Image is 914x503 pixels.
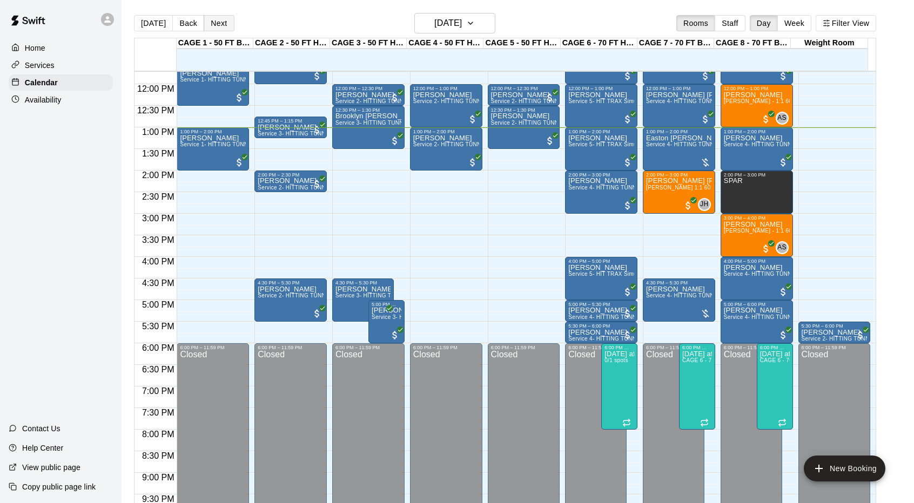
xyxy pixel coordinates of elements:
span: All customers have paid [700,114,711,125]
span: All customers have paid [622,287,633,297]
div: 2:00 PM – 3:00 PM: Aaron Valenzuela [565,171,637,214]
div: 12:45 PM – 1:15 PM: Alan Scheurich [254,117,327,138]
div: 6:00 PM – 8:00 PM: Sunday after hours live at Bats (ages 8th grade - High School ) [601,343,637,430]
p: Home [25,43,45,53]
h6: [DATE] [434,16,462,31]
span: Service 3- HITTING TUNNEL RENTAL - 50ft Softball [335,120,470,126]
div: 2:00 PM – 2:30 PM [258,172,324,178]
div: 6:00 PM – 11:59 PM [802,345,868,350]
span: Service 2- HITTING TUNNEL RENTAL - 50ft Baseball [491,120,628,126]
div: CAGE 6 - 70 FT HIT TRAX [561,38,637,49]
span: Service 4- HITTING TUNNEL RENTAL - 70ft Baseball [724,271,861,277]
span: 4:30 PM [139,278,177,288]
span: [PERSON_NAME] - 1:1 60 min Pitching Lesson [724,98,845,104]
span: 0/1 spots filled [604,357,628,363]
div: 12:00 PM – 12:30 PM [335,86,401,91]
p: View public page [22,462,80,473]
span: Service 4- HITTING TUNNEL RENTAL - 70ft Baseball [724,141,861,147]
p: Calendar [25,77,58,88]
div: 11:30 AM – 12:30 PM: bobby [177,63,249,106]
span: All customers have paid [234,157,245,168]
div: 1:00 PM – 2:00 PM [180,129,246,134]
span: Anthony Slama [780,241,789,254]
div: 6:00 PM – 11:59 PM [646,345,701,350]
span: Service 4- HITTING TUNNEL RENTAL - 70ft Baseball [646,98,783,104]
div: 1:00 PM – 2:00 PM [724,129,790,134]
div: 6:00 PM – 8:00 PM: Sunday after hours live at Bats (ages 8th grade - High School ) [679,343,715,430]
span: All customers have paid [622,114,633,125]
div: 2:00 PM – 3:00 PM [568,172,634,178]
div: 5:30 PM – 6:00 PM: Kyle Olson [565,322,637,343]
span: 2:00 PM [139,171,177,180]
div: Calendar [9,74,113,91]
span: All customers have paid [778,330,789,341]
span: 5:30 PM [139,322,177,331]
p: Contact Us [22,423,61,434]
span: 1:30 PM [139,149,177,158]
div: Weight Room [791,38,868,49]
p: Services [25,60,55,71]
span: All customers have paid [389,330,400,341]
div: 12:00 PM – 1:00 PM: SHAWN YATES [565,84,637,127]
div: 6:00 PM – 11:59 PM [568,345,623,350]
div: 12:00 PM – 12:30 PM: Service 2- HITTING TUNNEL RENTAL - 50ft Baseball [488,84,560,106]
div: Anthony Slama [776,241,789,254]
div: 5:30 PM – 6:00 PM [802,323,868,329]
div: 4:30 PM – 5:30 PM [258,280,324,286]
span: All customers have paid [467,157,478,168]
div: 1:00 PM – 2:00 PM: Service 4- HITTING TUNNEL RENTAL - 70ft Baseball [643,127,715,171]
div: 6:00 PM – 8:00 PM: Sunday after hours live at Bats (ages 8th grade - High School ) [757,343,793,430]
span: 8:30 PM [139,451,177,460]
span: Service 2- HITTING TUNNEL RENTAL - 50ft Baseball [258,293,395,298]
div: CAGE 1 - 50 FT BASEBALL w/ Auto Feeder [177,38,253,49]
span: All customers have paid [778,71,789,81]
div: 6:00 PM – 11:59 PM [335,345,401,350]
div: 12:00 PM – 1:00 PM: Will Newman [410,84,482,127]
span: All customers have paid [389,135,400,146]
div: 6:00 PM – 8:00 PM [682,345,712,350]
a: Services [9,57,113,73]
div: 12:30 PM – 1:30 PM: Service 2- HITTING TUNNEL RENTAL - 50ft Baseball [488,106,560,149]
span: 6:30 PM [139,365,177,374]
div: 1:00 PM – 2:00 PM: Jared Ryan [177,127,249,171]
span: Service 2- HITTING TUNNEL RENTAL - 50ft Baseball [413,141,550,147]
button: Staff [715,15,745,31]
div: Home [9,40,113,56]
button: Week [777,15,811,31]
span: AS [777,113,787,124]
span: 7:30 PM [139,408,177,417]
span: Recurring event [700,418,709,427]
span: 6:00 PM [139,343,177,352]
span: Service 4- HITTING TUNNEL RENTAL - 70ft Baseball [646,141,783,147]
div: 1:00 PM – 2:00 PM [646,129,712,134]
span: 1:00 PM [139,127,177,137]
button: Back [172,15,204,31]
div: 12:00 PM – 1:00 PM: Thomas Byrnes [721,84,793,127]
span: All customers have paid [312,71,322,81]
button: [DATE] [414,13,495,33]
a: Availability [9,92,113,108]
div: 5:00 PM – 6:00 PM [372,302,401,307]
div: 6:00 PM – 11:59 PM [413,345,479,350]
div: 5:00 PM – 5:30 PM [568,302,634,307]
span: Service 4- HITTING TUNNEL RENTAL - 70ft Baseball [568,314,705,320]
div: 12:30 PM – 1:30 PM [335,107,401,113]
span: All customers have paid [622,157,633,168]
span: All customers have paid [855,330,866,341]
div: 2:00 PM – 3:00 PM: SPAR [721,171,793,214]
div: 12:00 PM – 12:30 PM: Mauricio Lugo [332,84,405,106]
span: [PERSON_NAME] - 1:1 60 min Pitching Lesson [724,228,845,234]
span: Service 2- HITTING TUNNEL RENTAL - 50ft Baseball [258,185,395,191]
span: All customers have paid [778,287,789,297]
div: 6:00 PM – 11:59 PM [180,345,246,350]
span: All customers have paid [622,308,633,319]
span: All customers have paid [778,157,789,168]
div: CAGE 3 - 50 FT HYBRID BB/SB [330,38,407,49]
div: 5:00 PM – 6:00 PM [724,302,790,307]
span: Service 2- HITTING TUNNEL RENTAL - 50ft Baseball [335,98,473,104]
span: Service 5- HIT TRAX Simulation Tunnel [568,141,670,147]
div: 1:00 PM – 2:00 PM: Service 4- HITTING TUNNEL RENTAL - 70ft Baseball [721,127,793,171]
span: Service 5- HIT TRAX Simulation Tunnel [568,98,670,104]
span: Service 5- HIT TRAX Simulation Tunnel [568,271,670,277]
